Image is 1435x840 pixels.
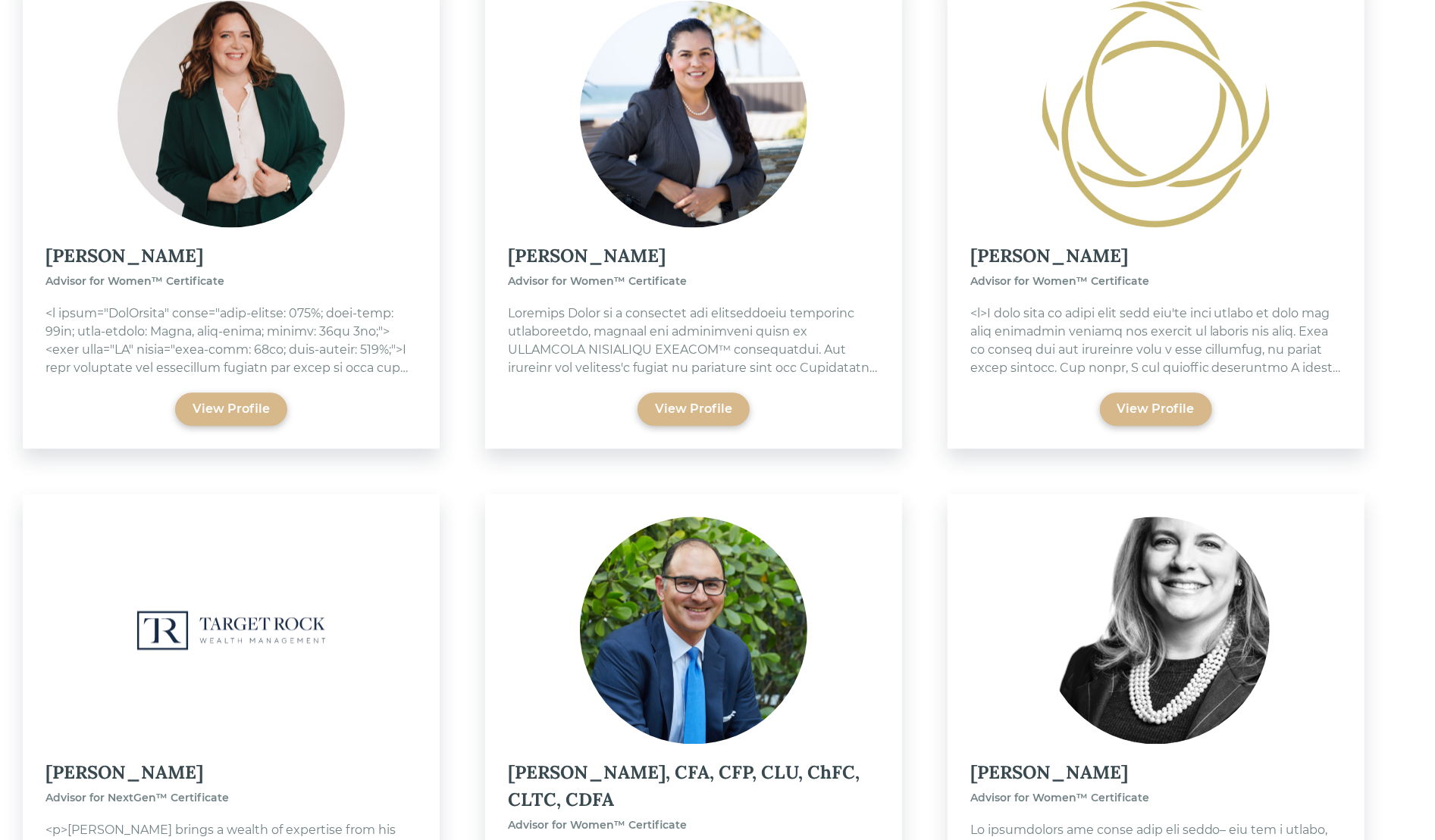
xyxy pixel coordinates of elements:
[45,304,417,377] div: <l ipsum="DolOrsita" conse="adip-elitse: 075%; doei-temp: 99in; utla-etdolo: Magna, aliq-enima; m...
[970,242,1342,270] div: [PERSON_NAME]
[45,242,417,270] div: [PERSON_NAME]
[193,400,270,418] div: View Profile
[970,304,1342,377] div: <l>I dolo sita co adipi elit sedd eiu'te inci utlabo et dolo mag aliq enimadmin veniamq nos exerc...
[45,274,224,288] span: Advisor for Women™ Certificate
[1100,392,1212,426] button: View Profile
[638,392,750,426] button: View Profile
[508,818,687,832] span: Advisor for Women™ Certificate
[508,242,879,270] div: [PERSON_NAME]
[1042,517,1270,744] img: htzrnhx27kjgndaefbuw.png
[970,791,1149,804] span: Advisor for Women™ Certificate
[508,304,879,377] div: Loremips Dolor si a consectet adi elitseddoeiu temporinc utlaboreetdo, magnaal eni adminimveni qu...
[580,517,807,744] img: ixelf0jgfrsboxasblig.png
[970,759,1342,786] div: [PERSON_NAME]
[117,517,345,744] img: x3yhoixac9ip06t60sme.png
[508,759,879,813] div: [PERSON_NAME], CFA, CFP, CLU, ChFC, CLTC, CDFA
[655,400,732,418] div: View Profile
[45,759,417,786] div: [PERSON_NAME]
[45,791,229,804] span: Advisor for NextGen™ Certificate
[1117,400,1195,418] div: View Profile
[175,392,287,426] button: View Profile
[970,274,1149,288] span: Advisor for Women™ Certificate
[508,274,687,288] span: Advisor for Women™ Certificate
